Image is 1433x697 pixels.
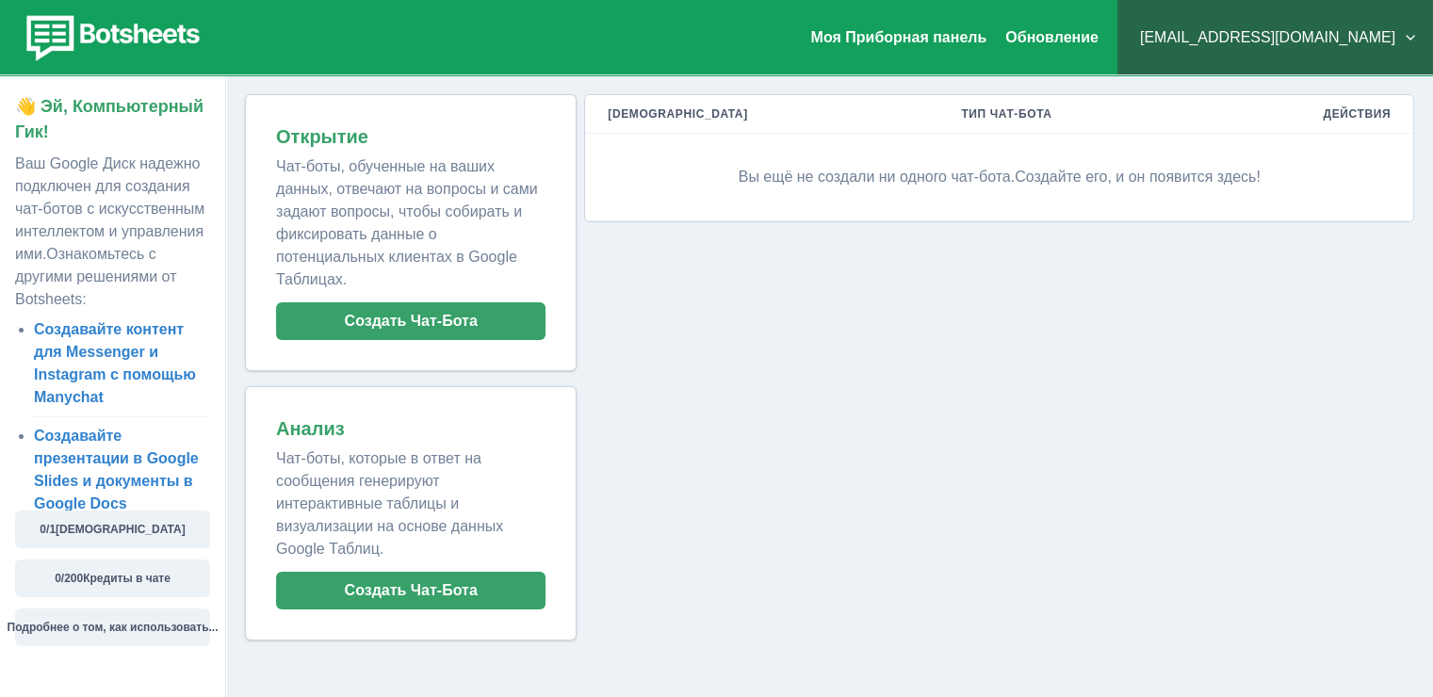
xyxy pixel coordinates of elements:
ya-tr-span: 0 [40,523,46,536]
a: Создавайте контент для Messenger и Instagram с помощью Manychat [34,321,196,405]
ya-tr-span: Подробнее о том, как использовать... [8,621,219,634]
ya-tr-span: / [46,523,49,536]
ya-tr-span: 👋 Эй, Компьютерный Гик! [15,97,204,141]
ya-tr-span: / [61,572,64,585]
ya-tr-span: 1 [49,523,56,536]
button: Подробнее о том, как использовать... [15,608,210,646]
ya-tr-span: Чат-боты, которые в ответ на сообщения генерируют интерактивные таблицы и визуализации на основе ... [276,450,503,557]
ya-tr-span: Обновление [1005,29,1099,45]
ya-tr-span: Действия [1323,107,1391,121]
ya-tr-span: Чат-боты, обученные на ваших данных, отвечают на вопросы и сами задают вопросы, чтобы собирать и ... [276,158,538,287]
button: Создать Чат-Бота [276,302,546,340]
ya-tr-span: 200 [64,572,83,585]
button: 0/1[DEMOGRAPHIC_DATA] [15,511,210,548]
ya-tr-span: Создать Чат-Бота [345,312,478,330]
a: Моя Приборная панель [811,29,987,45]
ya-tr-span: [DEMOGRAPHIC_DATA] [56,523,186,536]
ya-tr-span: Создайте его, и он появится здесь! [1015,169,1261,185]
ya-tr-span: 0 [55,572,61,585]
ya-tr-span: [DEMOGRAPHIC_DATA] [608,107,747,121]
button: [EMAIL_ADDRESS][DOMAIN_NAME] [1132,19,1418,57]
ya-tr-span: Тип Чат-Бота [961,107,1051,121]
a: Создавайте презентации в Google Slides и документы в Google Docs [34,428,199,511]
ya-tr-span: Кредиты в чате [83,572,171,585]
button: 0/200Кредиты в чате [15,559,210,597]
ya-tr-span: Открытие [276,126,368,147]
ya-tr-span: Ваш Google Диск надежно подключен для создания чат-ботов с искусственным интеллектом и управления... [15,155,204,262]
ya-tr-span: Ознакомьтесь с другими решениями от Botsheets: [15,246,176,307]
button: Создать Чат-Бота [276,572,546,609]
ya-tr-span: Анализ [276,418,345,439]
ya-tr-span: Вы ещё не создали ни одного чат-бота. [739,169,1015,185]
img: botsheets-logo.png [15,11,205,64]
